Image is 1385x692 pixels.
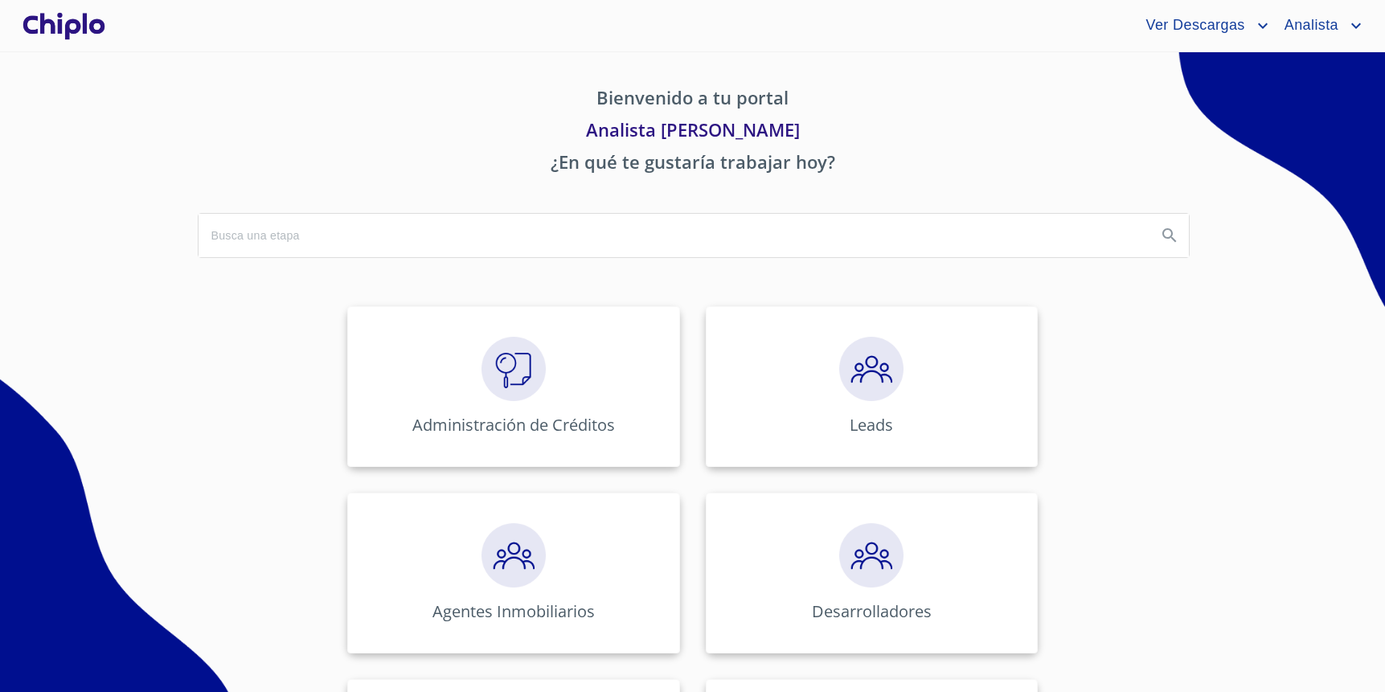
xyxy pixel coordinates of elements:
p: Leads [850,414,893,436]
img: megaClickPrecalificacion.png [481,523,546,588]
img: megaClickPrecalificacion.png [839,337,904,401]
p: Administración de Créditos [412,414,615,436]
p: Agentes Inmobiliarios [432,600,595,622]
span: Analista [1272,13,1346,39]
p: Bienvenido a tu portal [198,84,1188,117]
button: account of current user [1272,13,1366,39]
span: Ver Descargas [1133,13,1252,39]
img: megaClickPrecalificacion.png [839,523,904,588]
p: ¿En qué te gustaría trabajar hoy? [198,149,1188,181]
button: Search [1150,216,1189,255]
input: search [199,214,1144,257]
p: Desarrolladores [812,600,932,622]
button: account of current user [1133,13,1272,39]
img: megaClickVerifiacion.png [481,337,546,401]
p: Analista [PERSON_NAME] [198,117,1188,149]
